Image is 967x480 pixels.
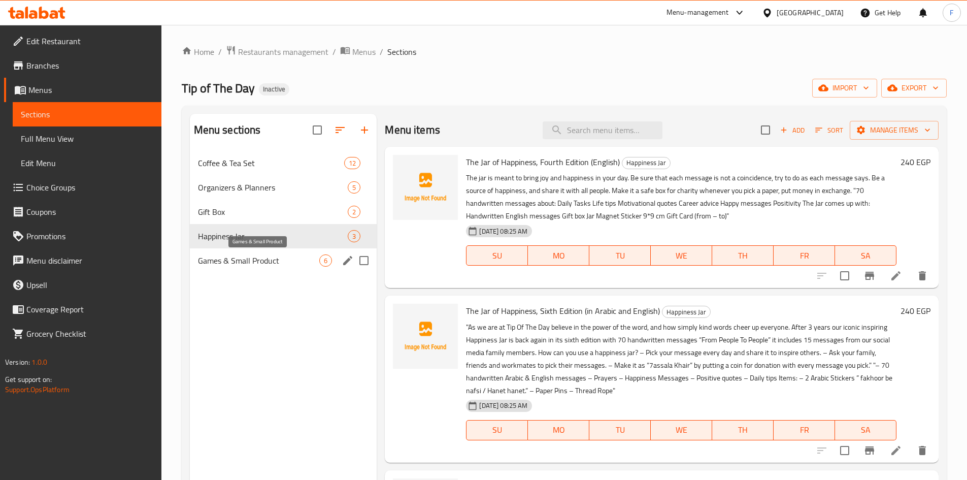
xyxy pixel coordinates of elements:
button: SU [466,245,528,266]
input: search [543,121,662,139]
span: Branches [26,59,153,72]
span: Menus [28,84,153,96]
p: The jar is meant to bring joy and happiness in your day. Be sure that each message is not a coinc... [466,172,896,222]
span: TH [716,248,770,263]
button: Branch-specific-item [857,264,882,288]
span: Full Menu View [21,133,153,145]
span: Organizers & Planners [198,181,348,194]
span: Sort [815,124,843,136]
button: FR [774,245,835,266]
span: Menus [352,46,376,58]
span: Select all sections [307,119,328,141]
button: Add section [352,118,377,142]
span: [DATE] 08:25 AM [475,227,531,236]
div: items [348,206,360,218]
div: [GEOGRAPHIC_DATA] [777,7,844,18]
img: The Jar of Happiness, Sixth Edition (in Arabic and English) [393,304,458,369]
button: MO [528,420,589,440]
button: Branch-specific-item [857,438,882,463]
h6: 240 EGP [901,304,930,318]
a: Grocery Checklist [4,322,161,346]
span: Promotions [26,230,153,242]
li: / [332,46,336,58]
a: Full Menu View [13,126,161,151]
button: import [812,79,877,98]
button: TU [589,245,651,266]
span: Version: [5,356,30,369]
span: TU [593,248,647,263]
a: Menus [4,78,161,102]
a: Coverage Report [4,297,161,322]
span: The Jar of Happiness, Fourth Edition (English) [466,154,620,170]
a: Home [182,46,214,58]
div: Organizers & Planners5 [190,175,377,200]
li: / [380,46,383,58]
p: "As we are at Tip Of The Day believe in the power of the word, and how simply kind words cheer up... [466,321,896,397]
span: Menu disclaimer [26,254,153,267]
div: items [319,254,332,267]
button: Sort [813,122,846,138]
span: Inactive [259,85,289,93]
span: Gift Box [198,206,348,218]
span: The Jar of Happiness, Sixth Edition (in Arabic and English) [466,303,660,318]
span: Select section [755,119,776,141]
span: 6 [320,256,331,266]
span: Add item [776,122,809,138]
span: 2 [348,207,360,217]
span: WE [655,423,708,437]
span: Sections [21,108,153,120]
span: Coupons [26,206,153,218]
button: MO [528,245,589,266]
button: WE [651,245,712,266]
button: delete [910,438,935,463]
div: items [348,181,360,194]
a: Menu disclaimer [4,248,161,273]
span: Edit Menu [21,157,153,169]
span: MO [532,248,585,263]
div: Menu-management [666,7,729,19]
div: items [344,157,360,169]
span: Restaurants management [238,46,328,58]
span: SA [839,248,892,263]
li: / [218,46,222,58]
span: Happiness Jar [198,230,348,242]
a: Edit menu item [890,270,902,282]
span: SU [471,248,524,263]
button: TU [589,420,651,440]
a: Menus [340,45,376,58]
span: FR [778,423,831,437]
a: Edit Menu [13,151,161,175]
button: SU [466,420,528,440]
span: Select to update [834,265,855,286]
span: Sort items [809,122,850,138]
div: Happiness Jar3 [190,224,377,248]
a: Edit Restaurant [4,29,161,53]
span: Happiness Jar [622,157,670,169]
span: Sort sections [328,118,352,142]
span: Happiness Jar [662,306,710,318]
div: Coffee & Tea Set12 [190,151,377,175]
span: [DATE] 08:25 AM [475,401,531,410]
h2: Menu sections [194,122,261,138]
div: Happiness Jar [662,306,711,318]
span: Coffee & Tea Set [198,157,345,169]
span: Manage items [858,124,930,137]
a: Choice Groups [4,175,161,200]
div: Games & Small Product6edit [190,248,377,273]
span: Grocery Checklist [26,328,153,340]
a: Branches [4,53,161,78]
span: Games & Small Product [198,254,320,267]
button: SA [835,245,896,266]
a: Support.OpsPlatform [5,383,70,396]
span: Add [779,124,806,136]
button: delete [910,264,935,288]
span: Get support on: [5,373,52,386]
span: Tip of The Day [182,77,255,100]
button: WE [651,420,712,440]
span: FR [778,248,831,263]
button: Manage items [850,121,939,140]
button: TH [712,420,774,440]
button: TH [712,245,774,266]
